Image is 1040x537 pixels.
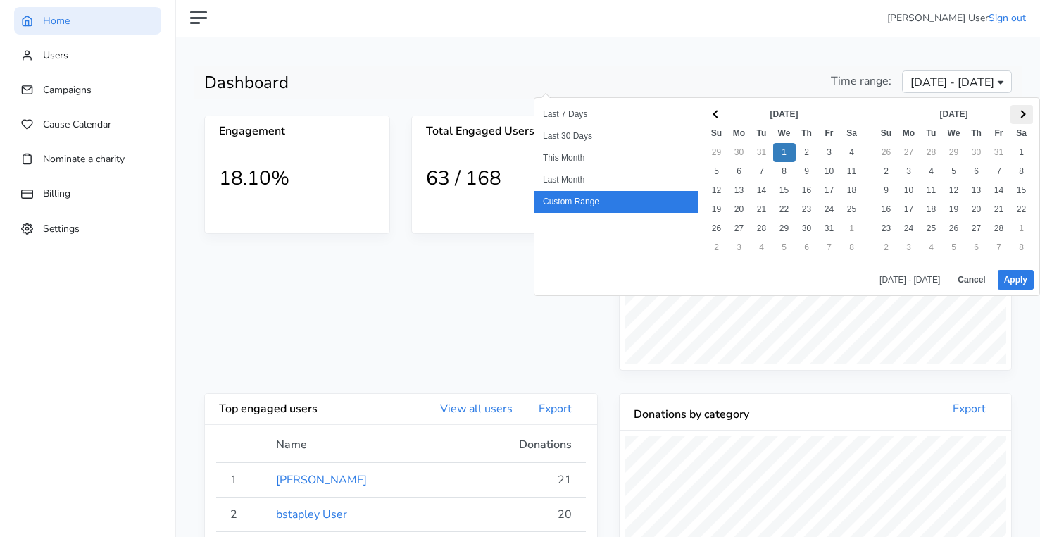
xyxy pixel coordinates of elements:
[706,124,728,143] th: Su
[634,408,815,421] h5: Donations by category
[773,238,796,257] td: 5
[988,200,1010,219] td: 21
[219,167,375,191] h1: 18.10%
[728,124,751,143] th: Mo
[1010,162,1033,181] td: 8
[943,181,965,200] td: 12
[534,147,698,169] li: This Month
[965,162,988,181] td: 6
[426,167,582,191] h1: 63 / 168
[14,111,161,138] a: Cause Calendar
[841,238,863,257] td: 8
[276,472,367,488] a: [PERSON_NAME]
[796,162,818,181] td: 9
[875,124,898,143] th: Su
[773,143,796,162] td: 1
[751,162,773,181] td: 7
[941,401,997,416] a: Export
[728,105,841,124] th: [DATE]
[831,73,891,89] span: Time range:
[943,200,965,219] td: 19
[879,276,946,284] span: [DATE] - [DATE]
[455,498,586,532] td: 20
[14,215,161,242] a: Settings
[898,181,920,200] td: 10
[43,118,111,131] span: Cause Calendar
[965,181,988,200] td: 13
[728,181,751,200] td: 13
[920,181,943,200] td: 11
[965,219,988,238] td: 27
[920,162,943,181] td: 4
[14,145,161,173] a: Nominate a charity
[988,143,1010,162] td: 31
[773,181,796,200] td: 15
[773,219,796,238] td: 29
[818,124,841,143] th: Fr
[988,219,1010,238] td: 28
[965,238,988,257] td: 6
[534,169,698,191] li: Last Month
[773,124,796,143] th: We
[728,219,751,238] td: 27
[943,124,965,143] th: We
[43,14,70,27] span: Home
[43,221,80,235] span: Settings
[276,507,347,522] a: bstapley User
[706,162,728,181] td: 5
[796,124,818,143] th: Th
[43,83,92,97] span: Campaigns
[965,124,988,143] th: Th
[989,11,1026,25] a: Sign out
[988,181,1010,200] td: 14
[43,49,68,62] span: Users
[898,238,920,257] td: 3
[751,200,773,219] td: 21
[875,219,898,238] td: 23
[898,200,920,219] td: 17
[751,124,773,143] th: Tu
[943,162,965,181] td: 5
[455,462,586,498] td: 21
[204,73,598,93] h1: Dashboard
[219,125,297,138] h5: Engagement
[887,11,1026,25] li: [PERSON_NAME] User
[728,143,751,162] td: 30
[818,219,841,238] td: 31
[751,143,773,162] td: 31
[796,143,818,162] td: 2
[751,181,773,200] td: 14
[43,152,125,166] span: Nominate a charity
[898,105,1010,124] th: [DATE]
[706,181,728,200] td: 12
[875,200,898,219] td: 16
[988,162,1010,181] td: 7
[728,200,751,219] td: 20
[751,219,773,238] td: 28
[1010,143,1033,162] td: 1
[920,219,943,238] td: 25
[796,181,818,200] td: 16
[534,104,698,125] li: Last 7 Days
[527,401,583,416] a: Export
[14,76,161,104] a: Campaigns
[965,143,988,162] td: 30
[818,181,841,200] td: 17
[841,219,863,238] td: 1
[998,270,1034,290] button: Apply
[841,162,863,181] td: 11
[219,402,401,416] h5: Top engaged users
[943,219,965,238] td: 26
[773,162,796,181] td: 8
[920,200,943,219] td: 18
[1010,181,1033,200] td: 15
[796,219,818,238] td: 30
[920,124,943,143] th: Tu
[14,42,161,69] a: Users
[1010,200,1033,219] td: 22
[875,162,898,181] td: 2
[751,238,773,257] td: 4
[429,401,524,416] a: View all users
[706,200,728,219] td: 19
[268,436,455,462] th: Name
